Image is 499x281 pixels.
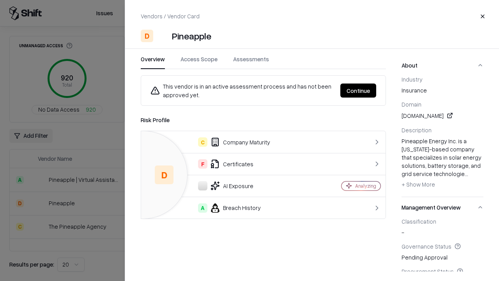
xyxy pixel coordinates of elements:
[402,197,483,218] button: Management Overview
[402,86,483,94] span: insurance
[402,76,483,83] div: Industry
[402,243,483,261] div: Pending Approval
[156,30,169,42] img: Pineapple
[147,181,314,190] div: AI Exposure
[402,243,483,250] div: Governance Status
[198,203,207,213] div: A
[198,159,207,169] div: F
[402,76,483,197] div: About
[402,101,483,108] div: Domain
[147,203,314,213] div: Breach History
[233,55,269,69] button: Assessments
[465,170,468,177] span: ...
[141,30,153,42] div: D
[150,82,334,99] div: This vendor is in an active assessment process and has not been approved yet.
[402,181,435,188] span: + Show More
[355,183,376,189] div: Analyzing
[402,111,483,120] div: [DOMAIN_NAME]
[141,12,200,20] p: Vendors / Vendor Card
[402,137,483,191] div: Pineapple Energy Inc. is a [US_STATE]-based company that specializes in solar energy solutions, b...
[402,218,483,237] div: -
[172,30,211,42] div: Pineapple
[402,126,483,133] div: Description
[402,218,483,225] div: Classification
[340,84,376,98] button: Continue
[155,165,173,184] div: D
[141,115,386,124] div: Risk Profile
[147,137,314,147] div: Company Maturity
[402,55,483,76] button: About
[180,55,218,69] button: Access Scope
[147,159,314,169] div: Certificates
[402,178,435,190] button: + Show More
[141,55,165,69] button: Overview
[402,268,483,275] div: Procurement Status
[198,137,207,147] div: C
